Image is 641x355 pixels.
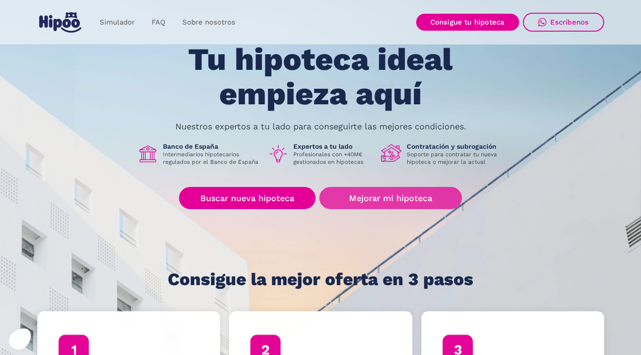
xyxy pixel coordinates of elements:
a: Escríbenos [523,13,604,32]
h1: Consigue la mejor oferta en 3 pasos [168,270,473,289]
a: Buscar nueva hipoteca [179,187,316,209]
a: FAQ [143,13,174,32]
p: Nuestros expertos a tu lado para conseguirte las mejores condiciones. [175,123,466,130]
a: Consigue tu hipoteca [416,14,519,31]
div: Escríbenos [550,18,589,26]
p: Intermediarios hipotecarios regulados por el Banco de España [163,151,260,166]
h1: Expertos a tu lado [293,142,374,151]
h1: Banco de España [163,142,260,151]
p: Profesionales con +40M€ gestionados en hipotecas [293,151,374,166]
p: Soporte para contratar tu nueva hipoteca o mejorar la actual [407,151,504,166]
a: home [37,8,84,36]
h1: Tu hipoteca ideal empieza aquí [141,42,499,111]
h1: Contratación y subrogación [407,142,504,151]
a: Simulador [91,13,143,32]
a: Sobre nosotros [174,13,244,32]
a: Mejorar mi hipoteca [319,187,462,209]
